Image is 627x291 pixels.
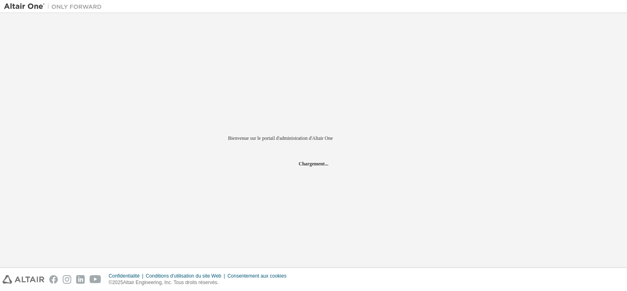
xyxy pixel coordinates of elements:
[112,280,123,285] font: 2025
[146,273,221,279] font: Conditions d'utilisation du site Web
[2,275,44,284] img: altair_logo.svg
[4,2,106,11] img: Altaïr Un
[76,275,85,284] img: linkedin.svg
[63,275,71,284] img: instagram.svg
[90,275,101,284] img: youtube.svg
[228,135,333,141] font: Bienvenue sur le portail d'administration d'Altair One
[228,273,287,279] font: Consentement aux cookies
[109,280,112,285] font: ©
[109,273,140,279] font: Confidentialité
[299,161,329,167] font: Chargement...
[123,280,219,285] font: Altair Engineering, Inc. Tous droits réservés.
[49,275,58,284] img: facebook.svg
